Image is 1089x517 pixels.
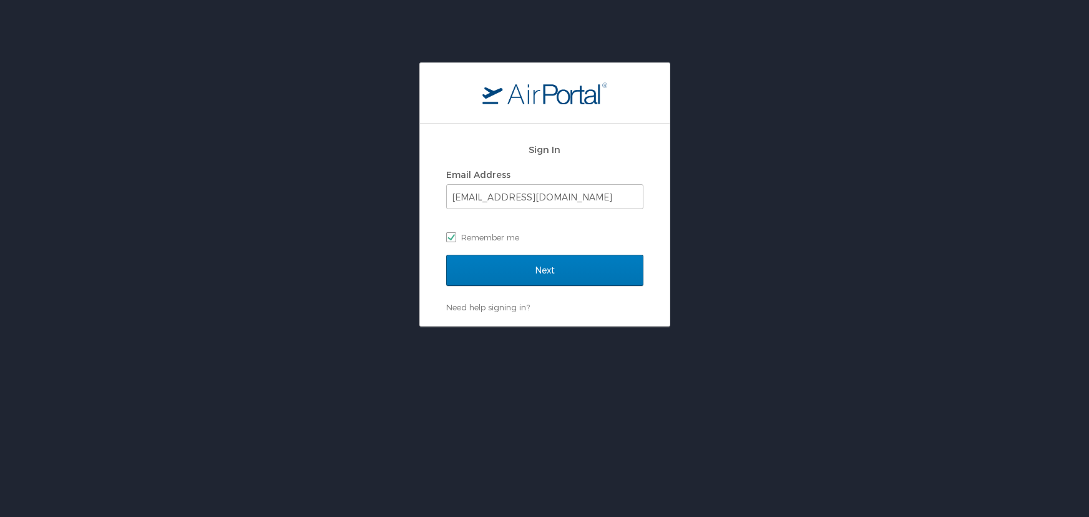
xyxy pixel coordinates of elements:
[446,142,643,157] h2: Sign In
[482,82,607,104] img: logo
[446,255,643,286] input: Next
[446,228,643,247] label: Remember me
[446,302,530,312] a: Need help signing in?
[446,169,510,180] label: Email Address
